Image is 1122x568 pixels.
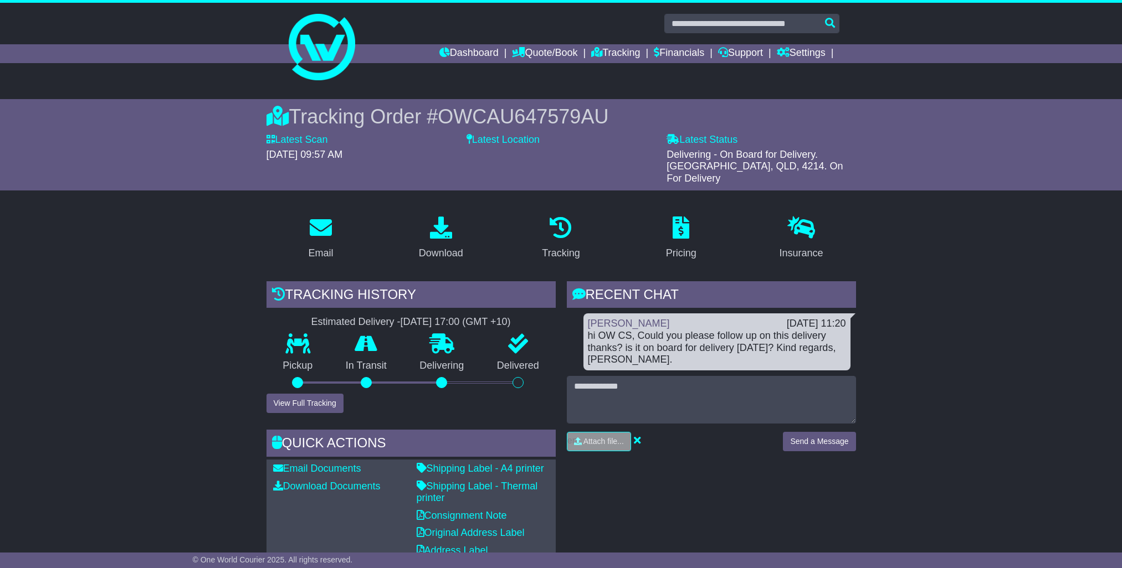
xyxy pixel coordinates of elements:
[417,510,507,521] a: Consignment Note
[417,481,538,504] a: Shipping Label - Thermal printer
[777,44,826,63] a: Settings
[412,213,470,265] a: Download
[439,44,499,63] a: Dashboard
[267,134,328,146] label: Latest Scan
[267,360,330,372] p: Pickup
[666,246,696,261] div: Pricing
[419,246,463,261] div: Download
[273,463,361,474] a: Email Documents
[417,527,525,538] a: Original Address Label
[308,246,333,261] div: Email
[273,481,381,492] a: Download Documents
[401,316,511,328] div: [DATE] 17:00 (GMT +10)
[267,430,556,459] div: Quick Actions
[512,44,577,63] a: Quote/Book
[329,360,403,372] p: In Transit
[567,281,856,311] div: RECENT CHAT
[654,44,704,63] a: Financials
[591,44,640,63] a: Tracking
[772,213,831,265] a: Insurance
[438,105,608,128] span: OWCAU647579AU
[787,318,846,330] div: [DATE] 11:20
[480,360,556,372] p: Delivered
[718,44,763,63] a: Support
[267,316,556,328] div: Estimated Delivery -
[193,555,353,564] span: © One World Courier 2025. All rights reserved.
[542,246,580,261] div: Tracking
[780,246,823,261] div: Insurance
[588,318,670,329] a: [PERSON_NAME]
[667,134,737,146] label: Latest Status
[467,134,540,146] label: Latest Location
[403,360,481,372] p: Delivering
[535,213,587,265] a: Tracking
[417,463,544,474] a: Shipping Label - A4 printer
[417,545,488,556] a: Address Label
[783,432,855,451] button: Send a Message
[301,213,340,265] a: Email
[267,394,344,413] button: View Full Tracking
[267,281,556,311] div: Tracking history
[588,330,846,366] div: hi OW CS, Could you please follow up on this delivery thanks? is it on board for delivery [DATE]?...
[667,149,843,184] span: Delivering - On Board for Delivery. [GEOGRAPHIC_DATA], QLD, 4214. On For Delivery
[267,105,856,128] div: Tracking Order #
[659,213,704,265] a: Pricing
[267,149,343,160] span: [DATE] 09:57 AM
